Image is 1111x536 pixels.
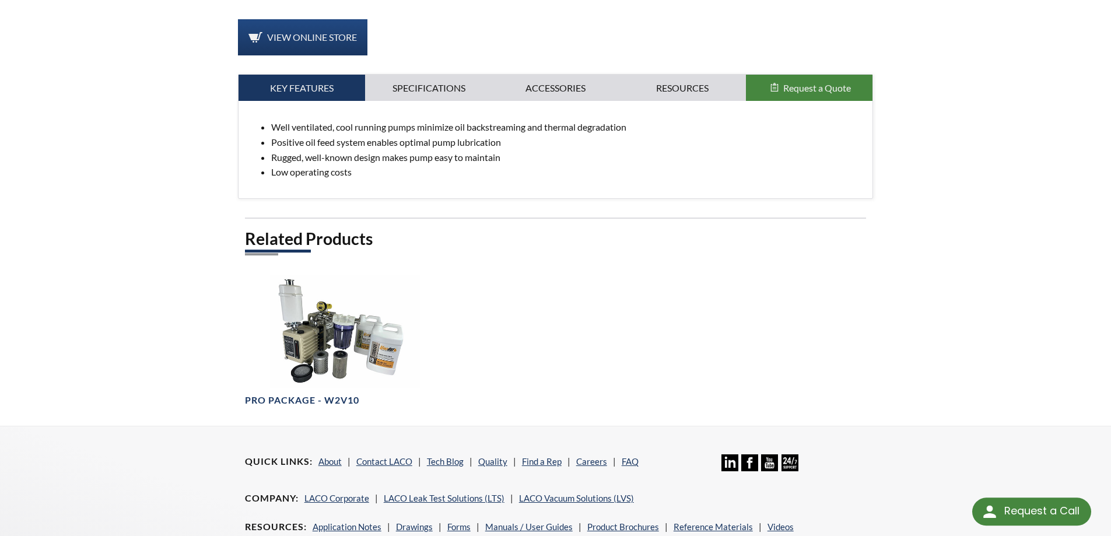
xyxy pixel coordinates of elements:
a: Specifications [365,75,492,101]
a: FAQ [622,456,639,467]
a: Product Brochures [587,521,659,532]
img: 24/7 Support Icon [781,454,798,471]
a: LACO Leak Test Solutions (LTS) [384,493,504,503]
a: Tech Blog [427,456,464,467]
h4: Pro Package - W2V10 [245,394,359,407]
a: Forms [447,521,471,532]
a: Careers [576,456,607,467]
h4: Resources [245,521,307,533]
a: LACO Vacuum Solutions (LVS) [519,493,634,503]
li: Positive oil feed system enables optimal pump lubrication [271,135,864,150]
button: Request a Quote [746,75,873,101]
span: View Online Store [267,31,357,43]
a: Resources [619,75,746,101]
a: View Online Store [238,19,367,55]
a: Application Notes [313,521,381,532]
h4: Company [245,492,299,505]
a: Accessories [492,75,619,101]
a: Videos [767,521,794,532]
span: Request a Quote [783,82,851,93]
a: About [318,456,342,467]
a: W2V10 Vacuum Pump with Oil And Filter Options imagePro Package - W2V10 [245,275,445,407]
li: Rugged, well-known design makes pump easy to maintain [271,150,864,165]
img: round button [980,502,999,521]
a: LACO Corporate [304,493,369,503]
div: Request a Call [1004,498,1080,524]
li: Low operating costs [271,164,864,180]
li: Well ventilated, cool running pumps minimize oil backstreaming and thermal degradation [271,120,864,135]
a: Manuals / User Guides [485,521,573,532]
a: 24/7 Support [781,463,798,473]
a: Key Features [239,75,366,101]
div: Request a Call [972,498,1091,526]
a: Drawings [396,521,433,532]
a: Contact LACO [356,456,412,467]
a: Reference Materials [674,521,753,532]
a: Quality [478,456,507,467]
h2: Related Products [245,228,867,250]
h4: Quick Links [245,456,313,468]
a: Find a Rep [522,456,562,467]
